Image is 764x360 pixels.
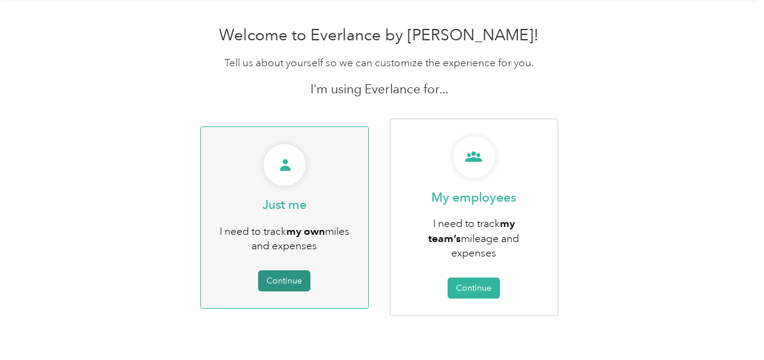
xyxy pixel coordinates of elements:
h1: Welcome to Everlance by [PERSON_NAME]! [189,26,568,45]
p: Tell us about yourself so we can customize the experience for you. [189,55,568,70]
p: Just me [262,196,307,213]
span: I need to track mileage and expenses [428,217,519,259]
button: Continue [258,270,310,291]
b: my own [286,225,325,237]
p: My employees [431,189,516,206]
b: my team’s [428,217,515,244]
p: I'm using Everlance for... [189,81,568,98]
button: Continue [448,278,500,299]
iframe: Everlance-gr Chat Button Frame [697,293,764,360]
span: I need to track miles and expenses [220,225,350,253]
